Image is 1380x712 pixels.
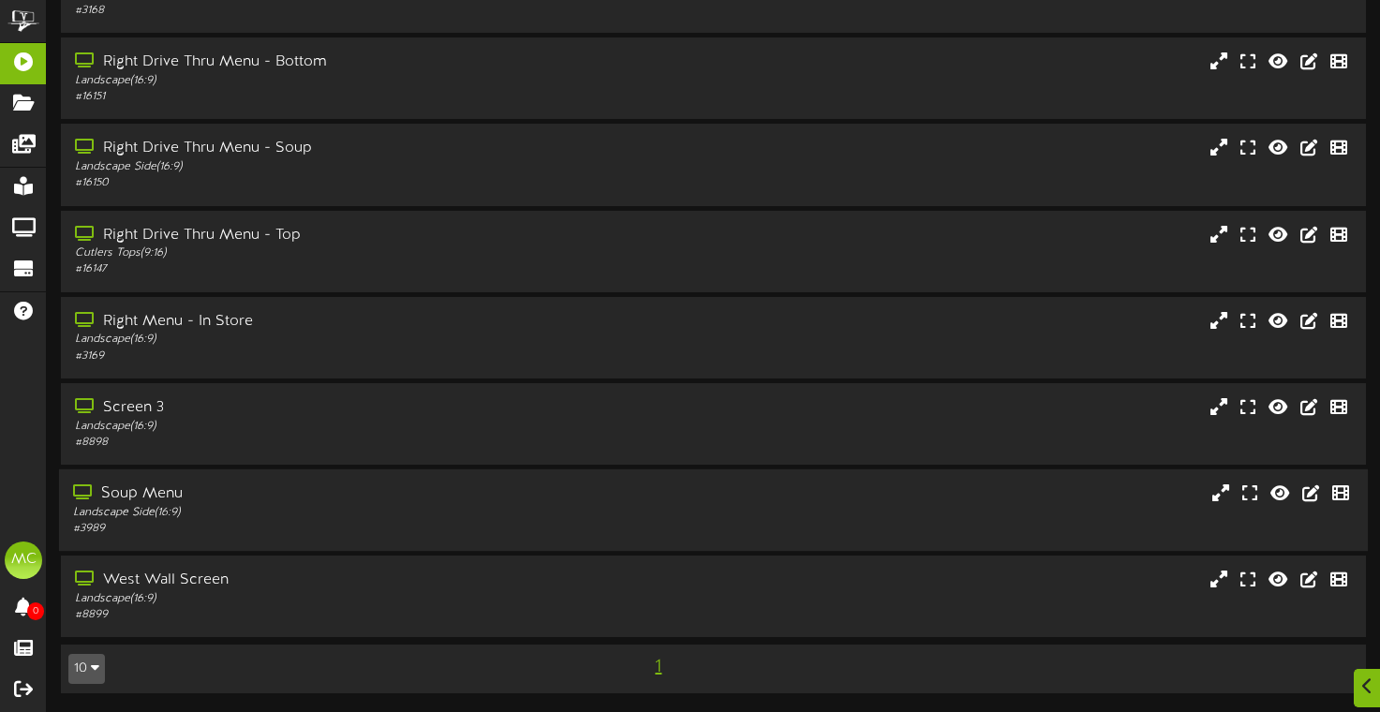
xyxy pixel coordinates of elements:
[75,570,590,591] div: West Wall Screen
[75,52,590,73] div: Right Drive Thru Menu - Bottom
[5,541,42,579] div: MC
[75,591,590,607] div: Landscape ( 16:9 )
[75,419,590,435] div: Landscape ( 16:9 )
[75,159,590,175] div: Landscape Side ( 16:9 )
[73,505,590,521] div: Landscape Side ( 16:9 )
[75,73,590,89] div: Landscape ( 16:9 )
[75,245,590,261] div: Cutlers Tops ( 9:16 )
[75,435,590,451] div: # 8898
[75,3,590,19] div: # 3168
[73,483,590,505] div: Soup Menu
[75,349,590,364] div: # 3169
[68,654,105,684] button: 10
[75,332,590,348] div: Landscape ( 16:9 )
[75,175,590,191] div: # 16150
[27,602,44,620] span: 0
[75,261,590,277] div: # 16147
[75,89,590,105] div: # 16151
[650,657,666,677] span: 1
[75,607,590,623] div: # 8899
[75,397,590,419] div: Screen 3
[75,225,590,246] div: Right Drive Thru Menu - Top
[73,521,590,537] div: # 3989
[75,311,590,333] div: Right Menu - In Store
[75,138,590,159] div: Right Drive Thru Menu - Soup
